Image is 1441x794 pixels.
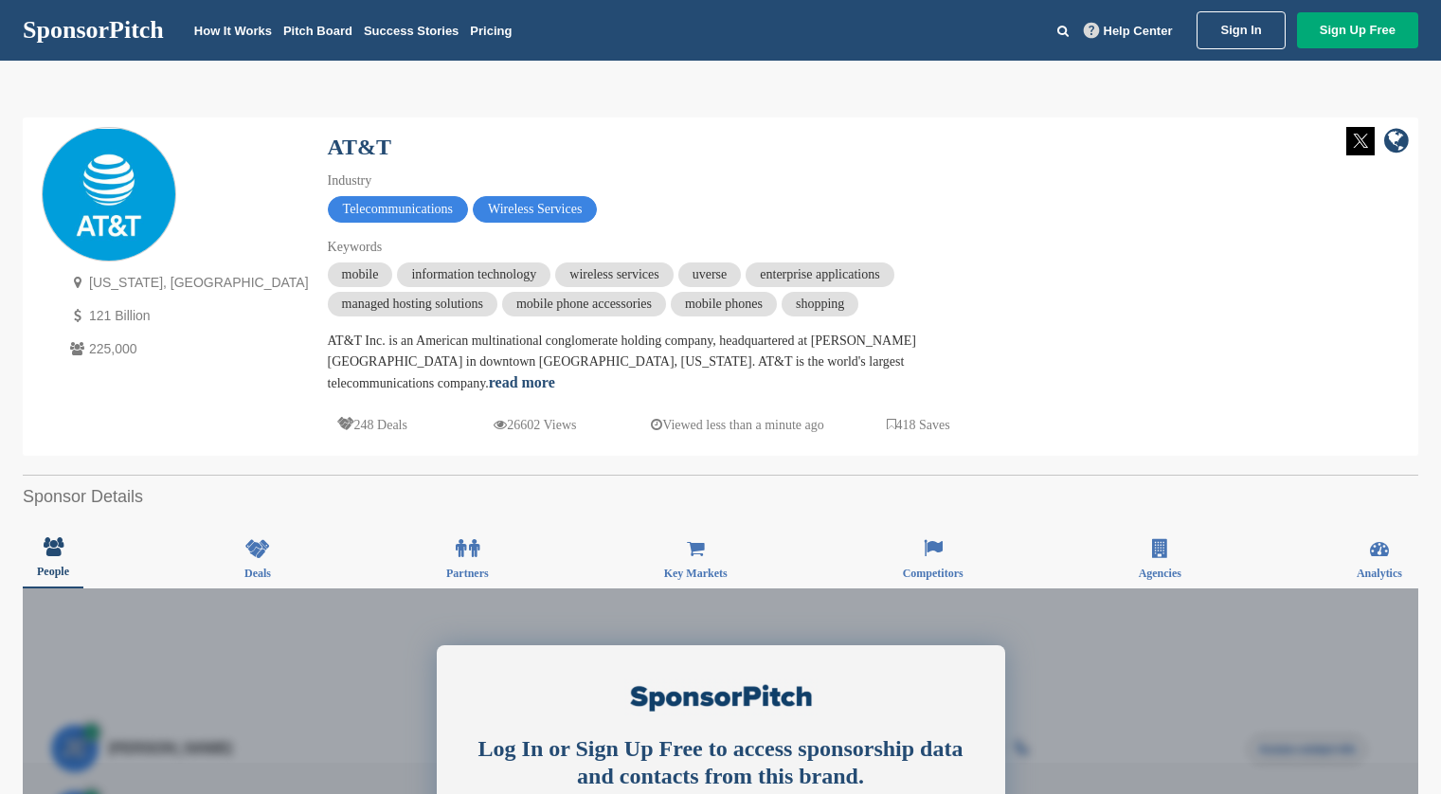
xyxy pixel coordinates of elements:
p: 248 Deals [337,413,407,437]
a: SponsorPitch [23,18,164,43]
span: wireless services [555,262,673,287]
span: mobile phone accessories [502,292,666,316]
span: Wireless Services [473,196,597,223]
span: Key Markets [664,568,728,579]
span: People [37,566,69,577]
a: AT&T [328,135,392,159]
span: shopping [782,292,858,316]
span: Partners [446,568,489,579]
p: 225,000 [65,337,309,361]
a: Pricing [470,24,512,38]
a: Sign In [1197,11,1285,49]
span: managed hosting solutions [328,292,497,316]
a: read more [489,374,555,390]
p: 418 Saves [887,413,950,437]
img: Sponsorpitch & AT&T [43,129,175,262]
span: Deals [244,568,271,579]
span: Competitors [903,568,964,579]
div: Log In or Sign Up Free to access sponsorship data and contacts from this brand. [470,735,972,790]
img: Twitter white [1346,127,1375,155]
span: enterprise applications [746,262,893,287]
a: Pitch Board [283,24,352,38]
a: company link [1384,127,1409,158]
a: Success Stories [364,24,459,38]
span: Analytics [1357,568,1402,579]
span: Telecommunications [328,196,468,223]
span: mobile phones [671,292,777,316]
a: Help Center [1080,20,1177,42]
h2: Sponsor Details [23,484,1418,510]
div: Keywords [328,237,991,258]
a: How It Works [194,24,272,38]
p: 26602 Views [494,413,576,437]
span: information technology [397,262,550,287]
span: uverse [678,262,742,287]
p: 121 Billion [65,304,309,328]
p: [US_STATE], [GEOGRAPHIC_DATA] [65,271,309,295]
span: mobile [328,262,393,287]
p: Viewed less than a minute ago [651,413,824,437]
span: Agencies [1139,568,1181,579]
a: Sign Up Free [1297,12,1418,48]
div: AT&T Inc. is an American multinational conglomerate holding company, headquartered at [PERSON_NAM... [328,331,991,394]
div: Industry [328,171,991,191]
